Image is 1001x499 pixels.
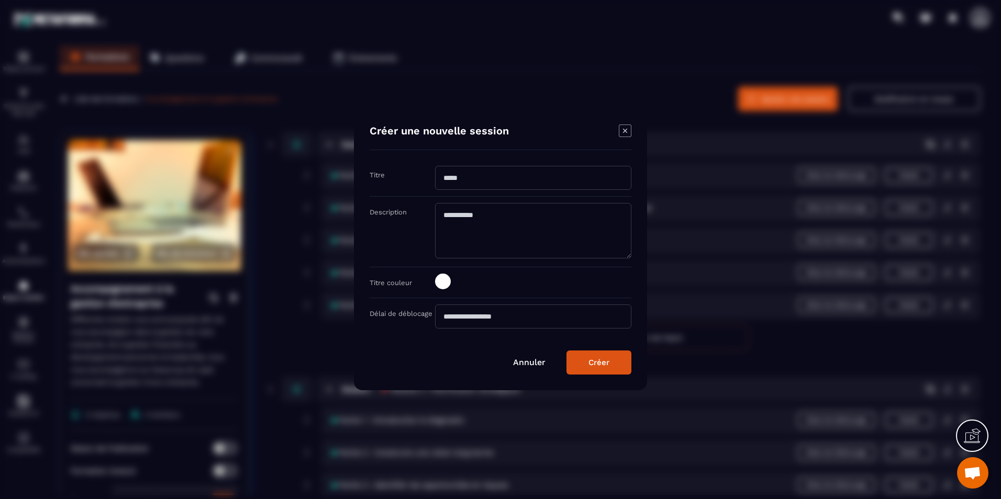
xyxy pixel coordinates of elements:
[370,279,412,287] label: Titre couleur
[566,350,631,375] button: Créer
[957,457,988,489] div: Ouvrir le chat
[370,124,509,139] h4: Créer une nouvelle session
[370,310,432,317] label: Délai de déblocage
[370,171,385,179] label: Titre
[513,357,546,367] a: Annuler
[370,208,407,216] label: Description
[588,358,609,367] div: Créer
